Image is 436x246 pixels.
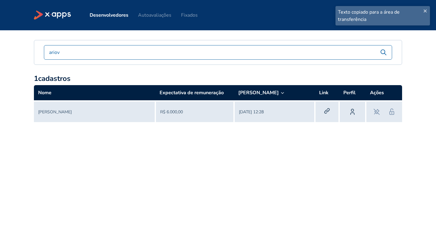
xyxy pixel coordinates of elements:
a: Desenvolvedores [90,12,128,18]
th: [PERSON_NAME] [234,85,315,101]
th: Perfil [339,85,366,101]
div: Texto copiado para a área de transferência [338,8,423,23]
td: R$ 6.000,00 [155,101,234,123]
button: Fixar dev no mercado [371,106,383,118]
a: [PERSON_NAME] [38,109,72,115]
input: Busque por nome [44,49,380,56]
th: Ações [366,85,402,101]
th: Expectativa de remuneração [155,85,234,101]
a: Fixados [181,12,198,18]
th: Nome [34,85,155,101]
button: close [423,8,428,13]
td: [DATE] 12:28 [234,101,315,123]
a: Autoavaliações [138,12,171,18]
button: Desabilitar dev no mercado [386,106,398,118]
th: Link [315,85,339,101]
h2: 1 cadastros [34,75,402,83]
